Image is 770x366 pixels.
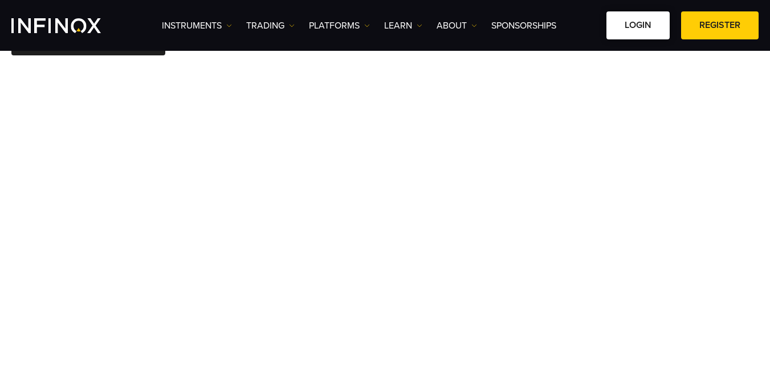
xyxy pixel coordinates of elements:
[246,19,295,33] a: TRADING
[162,19,232,33] a: Instruments
[384,19,422,33] a: Learn
[491,19,556,33] a: SPONSORSHIPS
[437,19,477,33] a: ABOUT
[11,18,128,33] a: INFINOX Logo
[681,11,759,39] a: REGISTER
[309,19,370,33] a: PLATFORMS
[606,11,670,39] a: LOGIN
